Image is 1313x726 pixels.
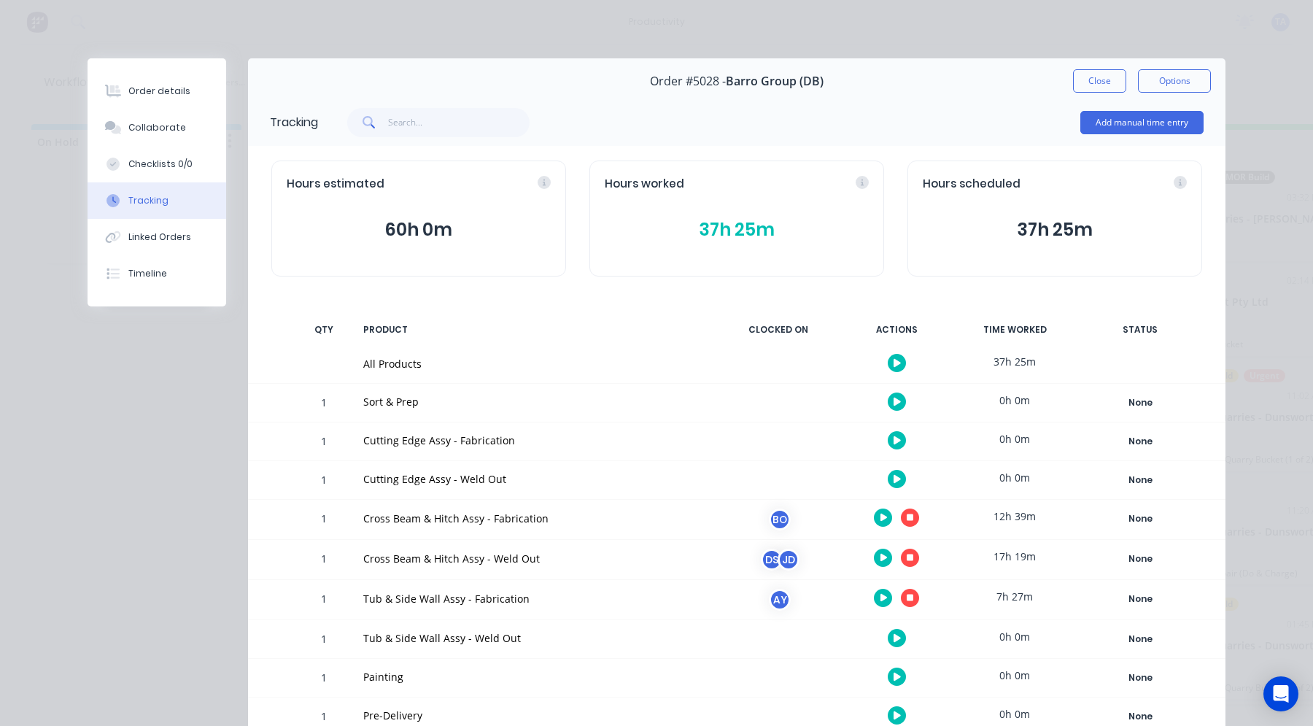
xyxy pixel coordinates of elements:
div: Cross Beam & Hitch Assy - Weld Out [363,551,706,566]
div: Tracking [270,114,318,131]
div: 17h 19m [960,540,1069,573]
button: None [1087,470,1193,490]
button: Options [1138,69,1211,93]
button: None [1087,549,1193,569]
button: Close [1073,69,1126,93]
button: Collaborate [88,109,226,146]
button: None [1087,509,1193,529]
div: None [1088,549,1193,568]
div: BO [769,509,791,530]
button: None [1087,589,1193,609]
button: 37h 25m [605,216,869,244]
button: Order details [88,73,226,109]
button: None [1087,431,1193,452]
div: 1 [302,386,346,422]
div: Checklists 0/0 [128,158,193,171]
div: AY [769,589,791,611]
div: None [1088,509,1193,528]
div: Collaborate [128,121,186,134]
button: None [1087,393,1193,413]
input: Search... [388,108,530,137]
button: Timeline [88,255,226,292]
div: DS [761,549,783,571]
div: Tub & Side Wall Assy - Weld Out [363,630,706,646]
button: Add manual time entry [1080,111,1204,134]
div: None [1088,471,1193,490]
div: None [1088,707,1193,726]
div: None [1088,590,1193,609]
div: 0h 0m [960,461,1069,494]
div: CLOCKED ON [724,314,833,345]
div: Painting [363,669,706,684]
div: QTY [302,314,346,345]
button: Linked Orders [88,219,226,255]
div: 12h 39m [960,500,1069,533]
div: 1 [302,582,346,619]
div: JD [778,549,799,571]
div: 0h 0m [960,620,1069,653]
button: None [1087,668,1193,688]
div: 0h 0m [960,384,1069,417]
div: STATUS [1078,314,1202,345]
div: 1 [302,542,346,579]
button: 60h 0m [287,216,551,244]
div: 1 [302,622,346,658]
div: Pre-Delivery [363,708,706,723]
div: Timeline [128,267,167,280]
button: None [1087,629,1193,649]
span: Barro Group (DB) [726,74,824,88]
div: ACTIONS [842,314,951,345]
div: Cutting Edge Assy - Fabrication [363,433,706,448]
div: Tub & Side Wall Assy - Fabrication [363,591,706,606]
div: None [1088,668,1193,687]
span: Hours worked [605,176,684,193]
div: Cutting Edge Assy - Weld Out [363,471,706,487]
span: Hours estimated [287,176,384,193]
div: 0h 0m [960,422,1069,455]
div: Linked Orders [128,231,191,244]
span: Hours scheduled [923,176,1020,193]
button: Checklists 0/0 [88,146,226,182]
div: TIME WORKED [960,314,1069,345]
button: 37h 25m [923,216,1187,244]
div: Cross Beam & Hitch Assy - Fabrication [363,511,706,526]
span: Order #5028 - [650,74,726,88]
div: 37h 25m [960,345,1069,378]
div: 1 [302,463,346,499]
div: None [1088,393,1193,412]
div: PRODUCT [355,314,715,345]
button: Tracking [88,182,226,219]
div: Order details [128,85,190,98]
div: 7h 27m [960,580,1069,613]
div: All Products [363,356,706,371]
div: 0h 0m [960,659,1069,692]
div: None [1088,432,1193,451]
div: 1 [302,661,346,697]
div: Open Intercom Messenger [1263,676,1298,711]
div: None [1088,630,1193,649]
div: 1 [302,425,346,460]
div: 1 [302,502,346,539]
div: Tracking [128,194,169,207]
div: Sort & Prep [363,394,706,409]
